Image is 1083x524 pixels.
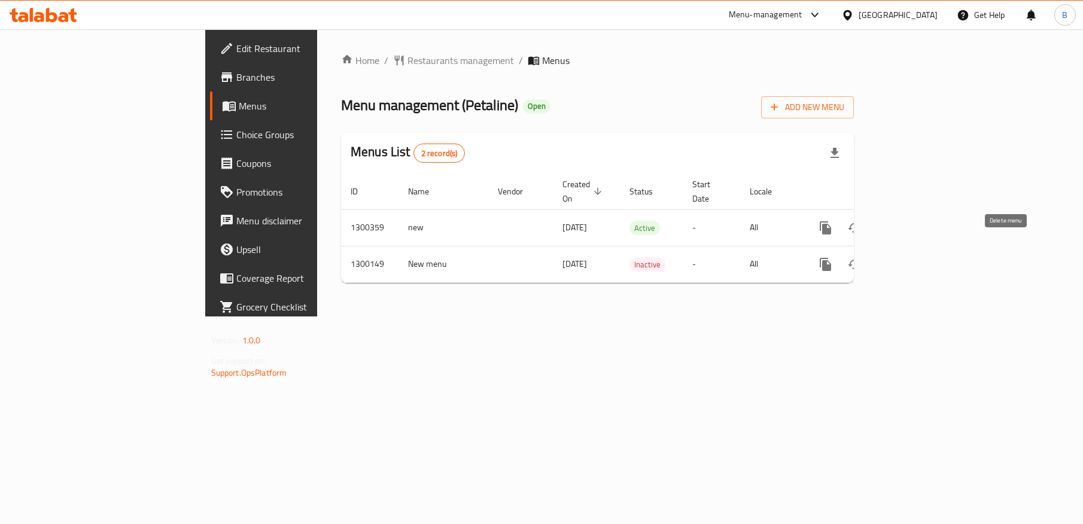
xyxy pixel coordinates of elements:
[414,148,465,159] span: 2 record(s)
[351,143,465,163] h2: Menus List
[210,63,386,92] a: Branches
[210,178,386,206] a: Promotions
[236,300,376,314] span: Grocery Checklist
[210,293,386,321] a: Grocery Checklist
[210,235,386,264] a: Upsell
[398,246,488,282] td: New menu
[407,53,514,68] span: Restaurants management
[761,96,854,118] button: Add New Menu
[236,185,376,199] span: Promotions
[210,120,386,149] a: Choice Groups
[236,127,376,142] span: Choice Groups
[820,139,849,167] div: Export file
[341,173,936,283] table: enhanced table
[629,184,668,199] span: Status
[384,53,388,68] li: /
[210,34,386,63] a: Edit Restaurant
[729,8,802,22] div: Menu-management
[242,333,261,348] span: 1.0.0
[413,144,466,163] div: Total records count
[629,258,665,272] span: Inactive
[210,92,386,120] a: Menus
[562,177,606,206] span: Created On
[398,209,488,246] td: new
[210,149,386,178] a: Coupons
[629,221,660,235] span: Active
[523,99,550,114] div: Open
[351,184,373,199] span: ID
[692,177,726,206] span: Start Date
[236,41,376,56] span: Edit Restaurant
[239,99,376,113] span: Menus
[236,242,376,257] span: Upsell
[802,173,936,210] th: Actions
[236,70,376,84] span: Branches
[542,53,570,68] span: Menus
[811,214,840,242] button: more
[211,353,266,368] span: Get support on:
[236,271,376,285] span: Coverage Report
[811,250,840,279] button: more
[210,264,386,293] a: Coverage Report
[236,214,376,228] span: Menu disclaimer
[498,184,539,199] span: Vendor
[393,53,514,68] a: Restaurants management
[562,220,587,235] span: [DATE]
[210,206,386,235] a: Menu disclaimer
[629,257,665,272] div: Inactive
[211,365,287,380] a: Support.OpsPlatform
[211,333,241,348] span: Version:
[408,184,445,199] span: Name
[683,209,740,246] td: -
[740,246,802,282] td: All
[683,246,740,282] td: -
[341,92,518,118] span: Menu management ( Petaline )
[859,8,938,22] div: [GEOGRAPHIC_DATA]
[523,101,550,111] span: Open
[840,214,869,242] button: Change Status
[341,53,854,68] nav: breadcrumb
[771,100,844,115] span: Add New Menu
[740,209,802,246] td: All
[562,256,587,272] span: [DATE]
[750,184,787,199] span: Locale
[236,156,376,170] span: Coupons
[519,53,523,68] li: /
[1062,8,1067,22] span: B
